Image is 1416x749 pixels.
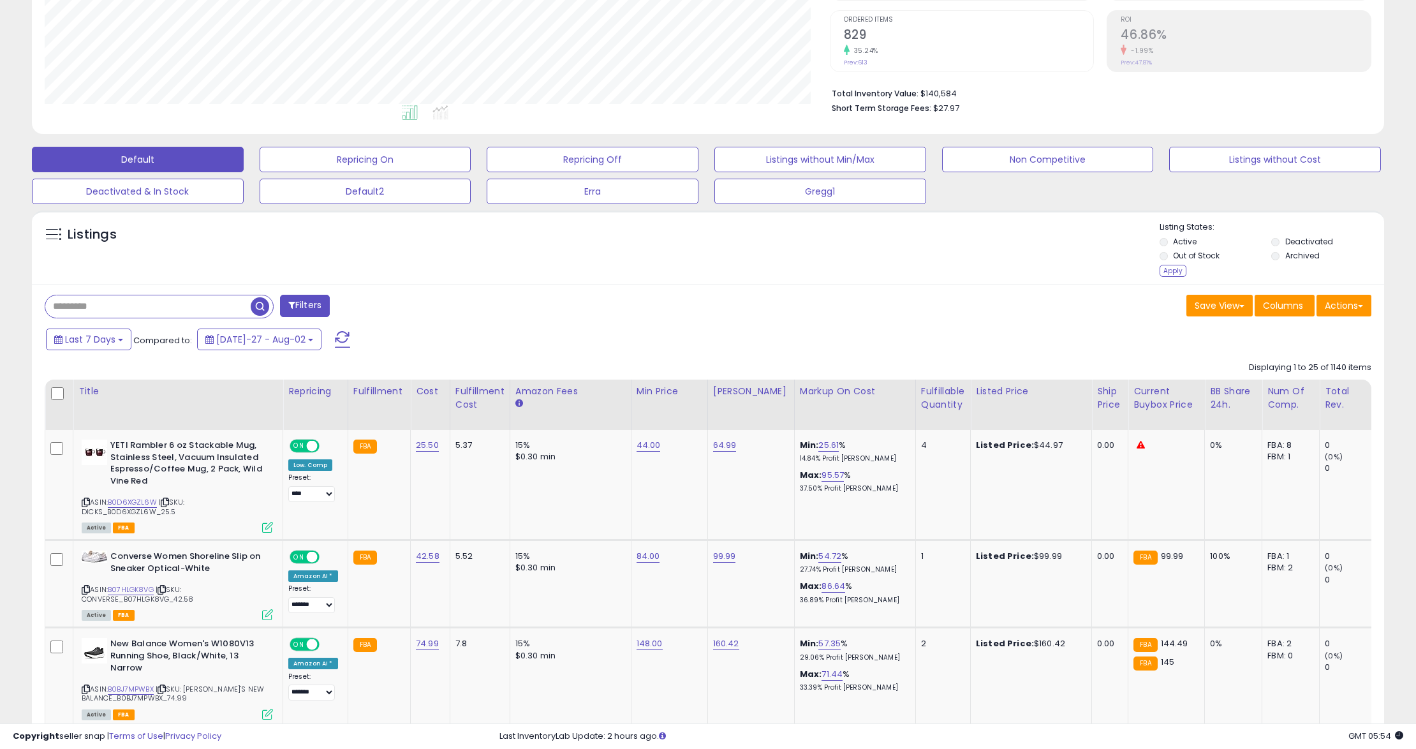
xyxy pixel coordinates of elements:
[637,637,663,650] a: 148.00
[1121,27,1371,45] h2: 46.86%
[800,385,910,398] div: Markup on Cost
[13,730,221,743] div: seller snap | |
[353,440,377,454] small: FBA
[1126,46,1153,56] small: -1.99%
[976,637,1034,649] b: Listed Price:
[832,103,931,114] b: Short Term Storage Fees:
[1325,385,1371,412] div: Total Rev.
[291,441,307,452] span: ON
[800,440,906,463] div: %
[1097,440,1118,451] div: 0.00
[1285,236,1333,247] label: Deactivated
[1325,452,1343,462] small: (0%)
[216,333,306,346] span: [DATE]-27 - Aug-02
[713,637,739,650] a: 160.42
[976,439,1034,451] b: Listed Price:
[416,385,445,398] div: Cost
[800,637,819,649] b: Min:
[818,439,839,452] a: 25.61
[1325,551,1376,562] div: 0
[487,147,698,172] button: Repricing Off
[318,639,338,650] span: OFF
[108,497,157,508] a: B0D6XGZL6W
[353,638,377,652] small: FBA
[818,637,841,650] a: 57.35
[800,581,906,604] div: %
[318,441,338,452] span: OFF
[800,439,819,451] b: Min:
[921,440,961,451] div: 4
[318,552,338,563] span: OFF
[515,398,523,410] small: Amazon Fees.
[197,329,321,350] button: [DATE]-27 - Aug-02
[68,226,117,244] h5: Listings
[1169,147,1381,172] button: Listings without Cost
[416,550,439,563] a: 42.58
[1133,638,1157,652] small: FBA
[1173,236,1197,247] label: Active
[933,102,959,114] span: $27.97
[1210,385,1257,412] div: BB Share 24h.
[976,551,1082,562] div: $99.99
[1325,574,1376,586] div: 0
[713,439,737,452] a: 64.99
[1267,385,1314,412] div: Num of Comp.
[800,550,819,562] b: Min:
[1097,638,1118,649] div: 0.00
[82,497,184,516] span: | SKU: DICKS_B0D6XGZL6W_25.5
[1121,59,1152,66] small: Prev: 47.81%
[288,584,338,613] div: Preset:
[82,551,107,563] img: 410zluDIdOL._SL40_.jpg
[1173,250,1220,261] label: Out of Stock
[822,580,845,593] a: 86.64
[46,329,131,350] button: Last 7 Days
[800,669,906,692] div: %
[713,385,789,398] div: [PERSON_NAME]
[800,653,906,662] p: 29.06% Profit [PERSON_NAME]
[1267,650,1309,662] div: FBM: 0
[82,684,264,703] span: | SKU: [PERSON_NAME]'S NEW BALANCE_B0BJ7MPWBX_74.99
[844,27,1094,45] h2: 829
[110,440,265,490] b: YETI Rambler 6 oz Stackable Mug, Stainless Steel, Vacuum Insulated Espresso/Coffee Mug, 2 Pack, W...
[455,551,500,562] div: 5.52
[515,451,621,463] div: $0.30 min
[260,179,471,204] button: Default2
[280,295,330,317] button: Filters
[1325,463,1376,474] div: 0
[976,638,1082,649] div: $160.42
[921,551,961,562] div: 1
[13,730,59,742] strong: Copyright
[832,85,1362,100] li: $140,584
[1161,637,1188,649] span: 144.49
[515,650,621,662] div: $0.30 min
[82,440,273,531] div: ASIN:
[1210,440,1252,451] div: 0%
[1097,385,1123,412] div: Ship Price
[1160,265,1186,277] div: Apply
[82,551,273,619] div: ASIN:
[455,385,505,412] div: Fulfillment Cost
[1285,250,1320,261] label: Archived
[455,638,500,649] div: 7.8
[288,570,338,582] div: Amazon AI *
[288,473,338,502] div: Preset:
[1267,638,1309,649] div: FBA: 2
[637,550,660,563] a: 84.00
[1186,295,1253,316] button: Save View
[1249,362,1371,374] div: Displaying 1 to 25 of 1140 items
[714,147,926,172] button: Listings without Min/Max
[288,385,343,398] div: Repricing
[1325,440,1376,451] div: 0
[832,88,918,99] b: Total Inventory Value:
[637,439,661,452] a: 44.00
[800,683,906,692] p: 33.39% Profit [PERSON_NAME]
[113,523,135,533] span: FBA
[487,179,698,204] button: Erra
[800,470,906,493] div: %
[800,596,906,605] p: 36.89% Profit [PERSON_NAME]
[800,565,906,574] p: 27.74% Profit [PERSON_NAME]
[1325,651,1343,661] small: (0%)
[800,551,906,574] div: %
[1255,295,1315,316] button: Columns
[1210,638,1252,649] div: 0%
